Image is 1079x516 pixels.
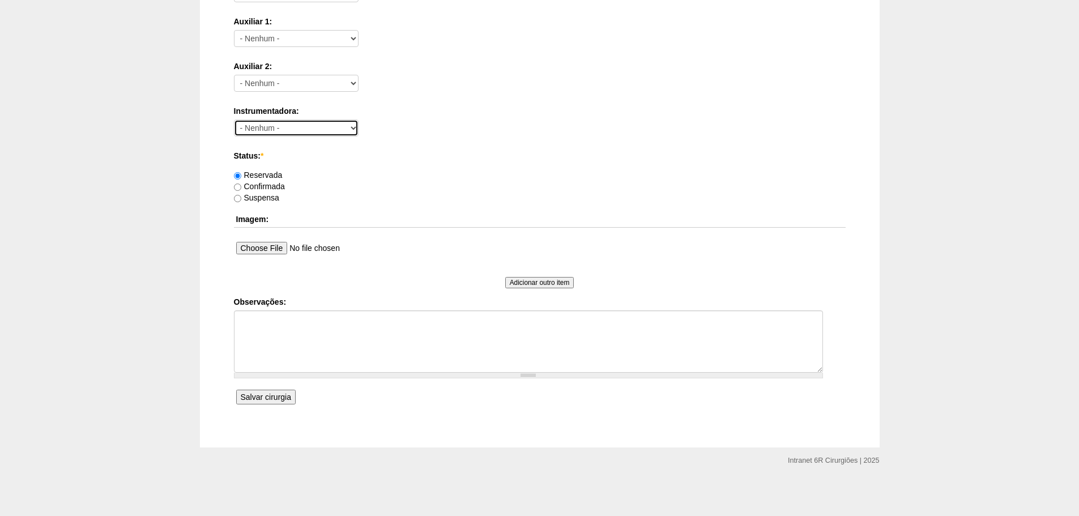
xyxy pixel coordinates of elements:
[234,61,846,72] label: Auxiliar 2:
[236,390,296,404] input: Salvar cirurgia
[234,195,241,202] input: Suspensa
[788,455,879,466] div: Intranet 6R Cirurgiões | 2025
[234,193,279,202] label: Suspensa
[234,211,846,228] th: Imagem:
[234,16,846,27] label: Auxiliar 1:
[234,184,241,191] input: Confirmada
[261,151,263,160] span: Este campo é obrigatório.
[234,296,846,308] label: Observações:
[505,277,574,288] input: Adicionar outro item
[234,170,283,180] label: Reservada
[234,105,846,117] label: Instrumentadora:
[234,150,846,161] label: Status:
[234,172,241,180] input: Reservada
[234,182,285,191] label: Confirmada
